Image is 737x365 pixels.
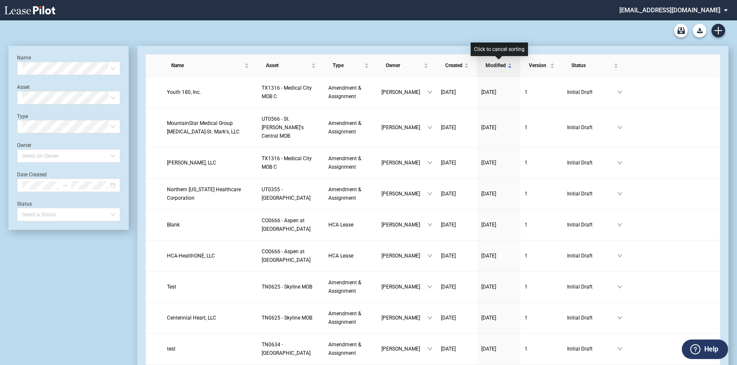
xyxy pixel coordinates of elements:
[481,123,516,132] a: [DATE]
[441,123,473,132] a: [DATE]
[567,190,617,198] span: Initial Draft
[381,314,427,322] span: [PERSON_NAME]
[525,124,528,130] span: 1
[525,89,528,95] span: 1
[328,309,373,326] a: Amendment & Assignment
[525,158,559,167] a: 1
[525,315,528,321] span: 1
[62,182,68,188] span: to
[328,187,361,201] span: Amendment & Assignment
[525,123,559,132] a: 1
[167,89,201,95] span: Youth 180, Inc.
[481,314,516,322] a: [DATE]
[567,314,617,322] span: Initial Draft
[567,252,617,260] span: Initial Draft
[381,345,427,353] span: [PERSON_NAME]
[481,284,496,290] span: [DATE]
[17,55,31,61] label: Name
[481,315,496,321] span: [DATE]
[328,252,373,260] a: HCA Lease
[441,252,473,260] a: [DATE]
[617,346,622,351] span: down
[441,253,456,259] span: [DATE]
[381,283,427,291] span: [PERSON_NAME]
[163,54,258,77] th: Name
[328,340,373,357] a: Amendment & Assignment
[617,125,622,130] span: down
[262,187,311,201] span: UT0355 - North Medical Building
[262,216,320,233] a: CO0666 - Aspen at [GEOGRAPHIC_DATA]
[525,221,559,229] a: 1
[328,280,361,294] span: Amendment & Assignment
[481,158,516,167] a: [DATE]
[481,89,496,95] span: [DATE]
[328,221,373,229] a: HCA Lease
[525,160,528,166] span: 1
[441,314,473,322] a: [DATE]
[17,142,31,148] label: Owner
[427,160,432,165] span: down
[441,222,456,228] span: [DATE]
[427,284,432,289] span: down
[377,54,437,77] th: Owner
[328,278,373,295] a: Amendment & Assignment
[262,185,320,202] a: UT0355 - [GEOGRAPHIC_DATA]
[167,314,254,322] a: Centennial Heart, LLC
[525,252,559,260] a: 1
[328,342,361,356] span: Amendment & Assignment
[328,253,353,259] span: HCA Lease
[563,54,627,77] th: Status
[481,221,516,229] a: [DATE]
[567,283,617,291] span: Initial Draft
[567,88,617,96] span: Initial Draft
[167,119,254,136] a: MountainStar Medical Group [MEDICAL_DATA]-St. Mark's, LLC
[477,54,520,77] th: Modified
[381,123,427,132] span: [PERSON_NAME]
[62,182,68,188] span: swap-right
[381,158,427,167] span: [PERSON_NAME]
[17,113,28,119] label: Type
[167,284,176,290] span: Test
[617,253,622,258] span: down
[262,85,312,99] span: TX1316 - Medical City MOB C
[567,221,617,229] span: Initial Draft
[481,253,496,259] span: [DATE]
[328,84,373,101] a: Amendment & Assignment
[167,346,175,352] span: test
[167,315,216,321] span: Centennial Heart, LLC
[262,116,304,139] span: UT0566 - St. Mark's Central MOB
[328,222,353,228] span: HCA Lease
[381,252,427,260] span: [PERSON_NAME]
[262,247,320,264] a: CO0666 - Aspen at [GEOGRAPHIC_DATA]
[262,249,311,263] span: CO0666 - Aspen at Sky Ridge
[167,345,254,353] a: test
[617,191,622,196] span: down
[262,314,320,322] a: TN0625 - Skyline MOB
[262,342,311,356] span: TN0634 - Physicians Park
[167,187,241,201] span: Northern Utah Healthcare Corporation
[690,24,709,37] md-menu: Download Blank Form List
[167,160,216,166] span: Sammie Lee, LLC
[441,191,456,197] span: [DATE]
[441,160,456,166] span: [DATE]
[262,154,320,171] a: TX1316 - Medical City MOB C
[481,160,496,166] span: [DATE]
[427,346,432,351] span: down
[262,283,320,291] a: TN0625 - Skyline MOB
[486,61,506,70] span: Modified
[257,54,324,77] th: Asset
[617,222,622,227] span: down
[427,90,432,95] span: down
[525,88,559,96] a: 1
[481,252,516,260] a: [DATE]
[525,284,528,290] span: 1
[525,314,559,322] a: 1
[381,190,427,198] span: [PERSON_NAME]
[441,88,473,96] a: [DATE]
[262,340,320,357] a: TN0634 - [GEOGRAPHIC_DATA]
[167,253,215,259] span: HCA-HealthONE, LLC
[693,24,706,37] button: Download Blank Form
[525,253,528,259] span: 1
[441,346,456,352] span: [DATE]
[328,120,361,135] span: Amendment & Assignment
